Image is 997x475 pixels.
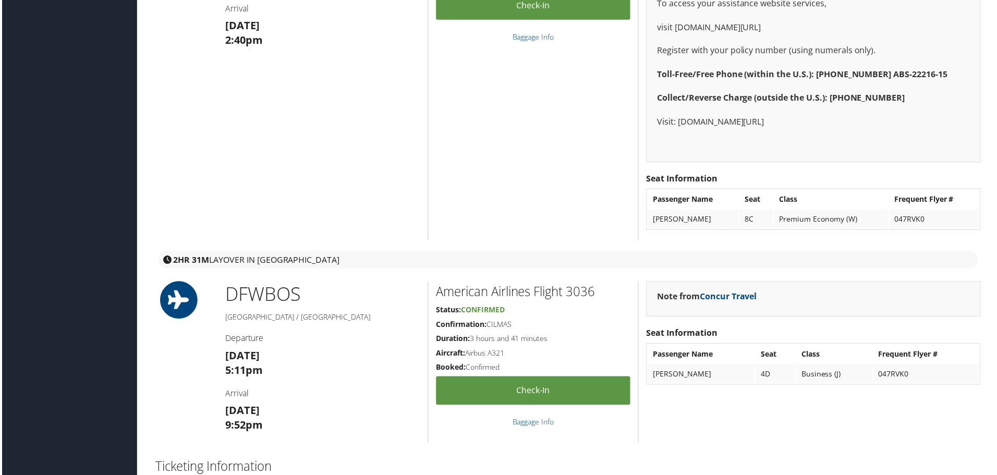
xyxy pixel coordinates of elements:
h4: Arrival [224,3,420,14]
strong: [DATE] [224,18,259,32]
a: Check-in [436,378,631,407]
td: 8C [740,211,774,229]
strong: Collect/Reverse Charge (outside the U.S.): [PHONE_NUMBER] [658,92,907,104]
td: 047RVK0 [875,366,981,385]
strong: Toll-Free/Free Phone (within the U.S.): [PHONE_NUMBER] ABS-22216-15 [658,69,950,80]
strong: 9:52pm [224,420,262,434]
h5: 3 hours and 41 minutes [436,335,631,345]
span: Confirmed [461,306,505,316]
h4: Departure [224,334,420,345]
strong: Note from [658,292,758,303]
strong: 2:40pm [224,33,262,47]
td: Premium Economy (W) [775,211,890,229]
th: Class [775,191,890,210]
strong: [DATE] [224,405,259,419]
p: Visit: [DOMAIN_NAME][URL] [658,116,972,129]
strong: Seat Information [647,174,719,185]
a: Baggage Info [513,419,554,429]
h4: Arrival [224,389,420,401]
strong: Booked: [436,363,466,373]
th: Seat [757,346,797,365]
th: Frequent Flyer # [891,191,981,210]
h5: CILMAS [436,321,631,331]
td: 047RVK0 [891,211,981,229]
th: Class [798,346,874,365]
th: Frequent Flyer # [875,346,981,365]
h5: Airbus A321 [436,349,631,360]
th: Passenger Name [649,191,739,210]
td: 4D [757,366,797,385]
th: Passenger Name [649,346,756,365]
p: visit [DOMAIN_NAME][URL] [658,21,972,34]
h1: DFW BOS [224,283,420,309]
h5: Confirmed [436,363,631,374]
strong: Confirmation: [436,321,487,331]
p: Register with your policy number (using numerals only). [658,44,972,58]
strong: Seat Information [647,328,719,340]
strong: [DATE] [224,350,259,364]
td: Business (J) [798,366,874,385]
a: Concur Travel [701,292,758,303]
h2: American Airlines Flight 3036 [436,284,631,302]
strong: Aircraft: [436,349,465,359]
a: Baggage Info [513,32,554,42]
div: layover in [GEOGRAPHIC_DATA] [156,252,980,270]
th: Seat [740,191,774,210]
strong: Duration: [436,335,470,345]
strong: 5:11pm [224,364,262,379]
h5: [GEOGRAPHIC_DATA] / [GEOGRAPHIC_DATA] [224,313,420,324]
strong: Status: [436,306,461,316]
td: [PERSON_NAME] [649,366,756,385]
td: [PERSON_NAME] [649,211,739,229]
strong: 2HR 31M [172,255,208,266]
